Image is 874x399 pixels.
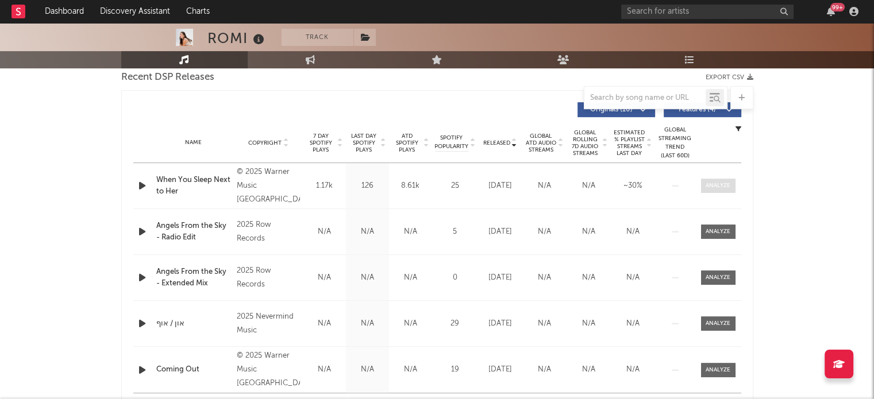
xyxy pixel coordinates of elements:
[156,138,232,147] div: Name
[392,318,429,330] div: N/A
[435,180,475,192] div: 25
[349,180,386,192] div: 126
[481,180,519,192] div: [DATE]
[237,218,299,246] div: 2025 Row Records
[282,29,353,46] button: Track
[525,180,564,192] div: N/A
[614,129,645,157] span: Estimated % Playlist Streams Last Day
[671,106,724,113] span: Features ( 4 )
[156,220,232,243] a: Angels From the Sky - Radio Edit
[525,272,564,284] div: N/A
[481,272,519,284] div: [DATE]
[525,133,557,153] span: Global ATD Audio Streams
[306,180,343,192] div: 1.17k
[392,226,429,238] div: N/A
[349,133,379,153] span: Last Day Spotify Plays
[349,318,386,330] div: N/A
[156,266,232,289] a: Angels From the Sky - Extended Mix
[392,364,429,375] div: N/A
[349,272,386,284] div: N/A
[584,94,706,103] input: Search by song name or URL
[435,226,475,238] div: 5
[207,29,267,48] div: ROMI
[306,364,343,375] div: N/A
[569,272,608,284] div: N/A
[614,272,652,284] div: N/A
[706,74,753,81] button: Export CSV
[248,140,282,146] span: Copyright
[481,226,519,238] div: [DATE]
[658,126,692,160] div: Global Streaming Trend (Last 60D)
[349,226,386,238] div: N/A
[614,226,652,238] div: N/A
[306,318,343,330] div: N/A
[392,180,429,192] div: 8.61k
[614,318,652,330] div: N/A
[525,318,564,330] div: N/A
[237,349,299,390] div: © 2025 Warner Music [GEOGRAPHIC_DATA]
[569,226,608,238] div: N/A
[614,364,652,375] div: N/A
[349,364,386,375] div: N/A
[577,102,655,117] button: Originals(10)
[306,133,336,153] span: 7 Day Spotify Plays
[569,318,608,330] div: N/A
[392,133,422,153] span: ATD Spotify Plays
[435,272,475,284] div: 0
[156,364,232,375] a: Coming Out
[481,318,519,330] div: [DATE]
[237,264,299,292] div: 2025 Row Records
[483,140,510,146] span: Released
[481,364,519,375] div: [DATE]
[585,106,638,113] span: Originals ( 10 )
[435,318,475,330] div: 29
[306,226,343,238] div: N/A
[237,165,299,207] div: © 2025 Warner Music [GEOGRAPHIC_DATA]
[569,364,608,375] div: N/A
[827,7,835,16] button: 99+
[525,226,564,238] div: N/A
[306,272,343,284] div: N/A
[830,3,845,11] div: 99 +
[237,310,299,338] div: 2025 Nevermind Music
[435,364,475,375] div: 19
[121,71,214,84] span: Recent DSP Releases
[664,102,741,117] button: Features(4)
[392,272,429,284] div: N/A
[569,180,608,192] div: N/A
[614,180,652,192] div: ~ 30 %
[621,5,794,19] input: Search for artists
[569,129,601,157] span: Global Rolling 7D Audio Streams
[434,134,468,151] span: Spotify Popularity
[525,364,564,375] div: N/A
[156,318,232,330] a: און / אוף
[156,175,232,197] a: When You Sleep Next to Her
